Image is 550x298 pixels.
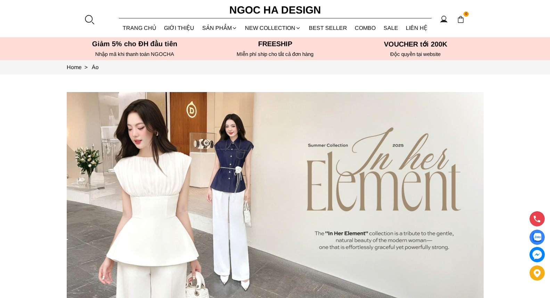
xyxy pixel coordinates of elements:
[95,51,174,57] font: Nhập mã khi thanh toán NGOCHA
[463,11,469,17] span: 0
[223,2,327,18] a: Ngoc Ha Design
[160,19,198,37] a: GIỚI THIỆU
[530,230,545,245] a: Display image
[457,16,465,23] img: img-CART-ICON-ksit0nf1
[207,51,343,57] h6: MIễn phí ship cho tất cả đơn hàng
[530,247,545,262] a: messenger
[347,51,484,57] h6: Độc quyền tại website
[82,64,90,70] span: >
[380,19,402,37] a: SALE
[67,64,92,70] a: Link to Home
[402,19,432,37] a: LIÊN HỆ
[92,64,99,70] a: Link to Áo
[198,19,241,37] div: SẢN PHẨM
[241,19,305,37] a: NEW COLLECTION
[119,19,161,37] a: TRANG CHỦ
[533,233,541,242] img: Display image
[305,19,351,37] a: BEST SELLER
[351,19,380,37] a: Combo
[92,40,177,48] font: Giảm 5% cho ĐH đầu tiên
[258,40,292,48] font: Freeship
[347,40,484,48] h5: VOUCHER tới 200K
